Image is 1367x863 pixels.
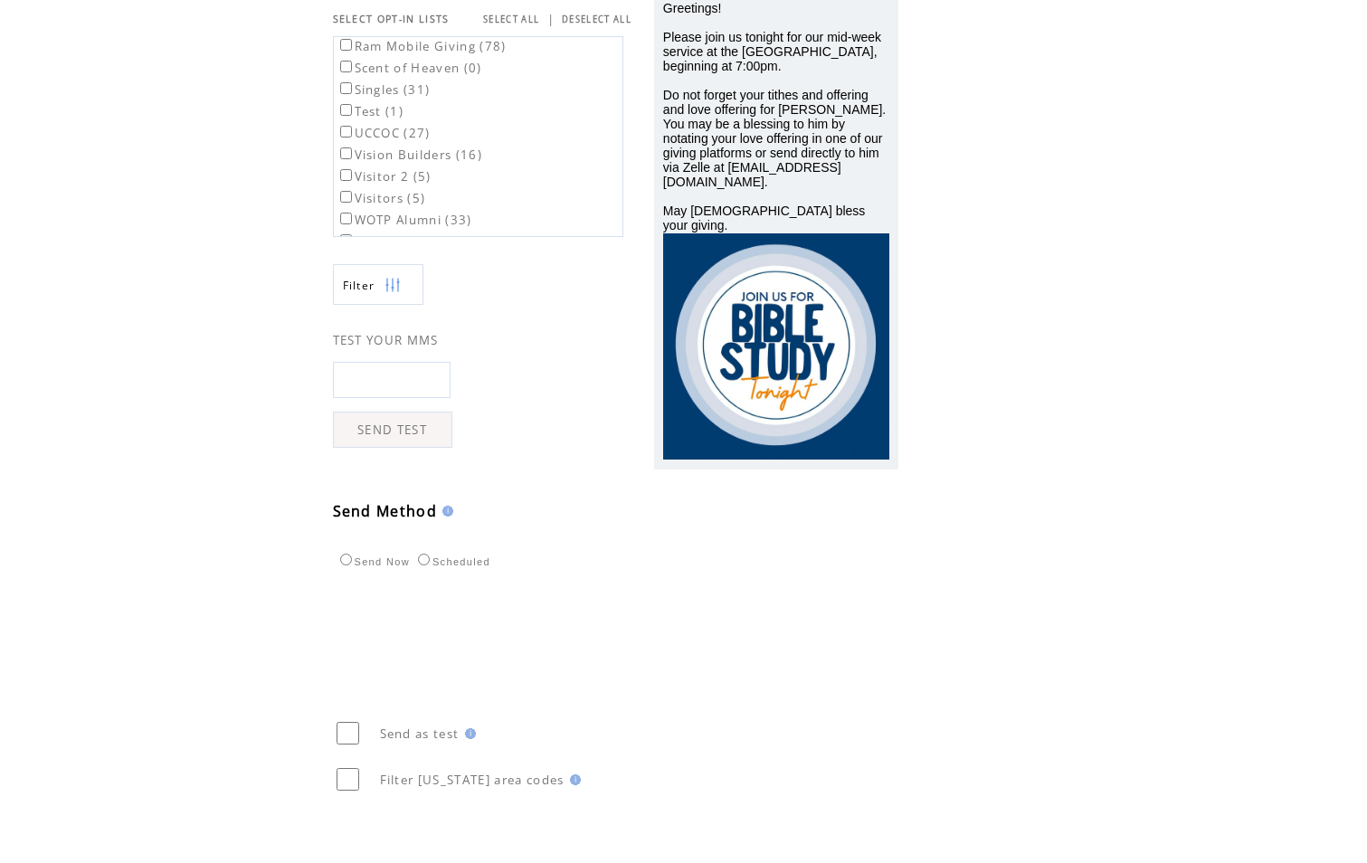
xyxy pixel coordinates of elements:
input: Send Now [340,554,352,565]
img: filters.png [384,265,401,306]
label: Test (1) [337,103,404,119]
input: Ram Mobile Giving (78) [340,39,352,51]
input: Singles (31) [340,82,352,94]
input: Visitors (5) [340,191,352,203]
label: Scheduled [413,556,490,567]
label: Youth Parents (37) [337,233,478,250]
input: UCCOC (27) [340,126,352,138]
label: Visitor 2 (5) [337,168,432,185]
span: Show filters [343,278,375,293]
span: TEST YOUR MMS [333,332,439,348]
input: Youth Parents (37) [340,234,352,246]
label: Send Now [336,556,410,567]
label: Scent of Heaven (0) [337,60,482,76]
span: Send as test [380,725,460,742]
img: help.gif [460,728,476,739]
a: DESELECT ALL [562,14,631,25]
label: UCCOC (27) [337,125,431,141]
img: help.gif [565,774,581,785]
label: Singles (31) [337,81,431,98]
span: Greetings! Please join us tonight for our mid-week service at the [GEOGRAPHIC_DATA], beginning at... [663,1,886,232]
span: SELECT OPT-IN LISTS [333,13,450,25]
a: SEND TEST [333,412,452,448]
label: Visitors (5) [337,190,426,206]
input: Vision Builders (16) [340,147,352,159]
span: Filter [US_STATE] area codes [380,772,565,788]
label: Ram Mobile Giving (78) [337,38,507,54]
input: Scheduled [418,554,430,565]
label: WOTP Alumni (33) [337,212,472,228]
span: | [547,11,555,27]
input: Scent of Heaven (0) [340,61,352,72]
input: Test (1) [340,104,352,116]
input: WOTP Alumni (33) [340,213,352,224]
img: help.gif [437,506,453,517]
a: Filter [333,264,423,305]
label: Vision Builders (16) [337,147,483,163]
span: Send Method [333,501,438,521]
a: SELECT ALL [483,14,539,25]
input: Visitor 2 (5) [340,169,352,181]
